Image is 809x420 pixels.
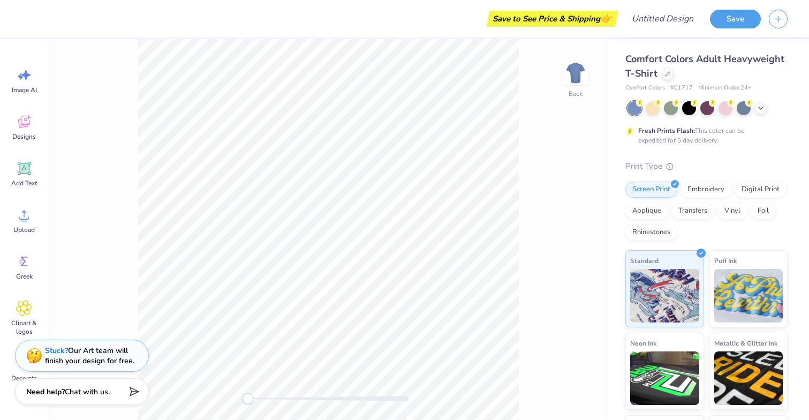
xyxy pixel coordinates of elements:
input: Untitled Design [623,8,702,29]
span: Comfort Colors [625,84,665,93]
div: Print Type [625,160,788,172]
div: Foil [751,203,776,219]
div: Rhinestones [625,224,677,241]
div: Applique [625,203,668,219]
span: Designs [12,132,36,141]
div: Embroidery [681,182,731,198]
div: Our Art team will finish your design for free. [45,346,134,366]
div: Accessibility label [243,393,253,404]
span: Comfort Colors Adult Heavyweight T-Shirt [625,52,784,80]
strong: Need help? [26,387,65,397]
span: Puff Ink [714,255,737,266]
div: This color can be expedited for 5 day delivery. [638,126,770,145]
span: Neon Ink [630,337,656,349]
span: Greek [16,272,33,281]
img: Standard [630,269,699,322]
span: Metallic & Glitter Ink [714,337,777,349]
span: Upload [13,226,35,234]
span: Minimum Order: 24 + [698,84,752,93]
div: Digital Print [735,182,787,198]
div: Screen Print [625,182,677,198]
span: Clipart & logos [6,319,42,336]
button: Save [710,10,761,28]
span: # C1717 [670,84,693,93]
strong: Stuck? [45,346,68,356]
img: Puff Ink [714,269,783,322]
img: Neon Ink [630,351,699,405]
strong: Fresh Prints Flash: [638,126,695,135]
span: Standard [630,255,659,266]
div: Vinyl [717,203,747,219]
span: Decorate [11,374,37,382]
div: Transfers [671,203,714,219]
span: Chat with us. [65,387,110,397]
img: Metallic & Glitter Ink [714,351,783,405]
div: Save to See Price & Shipping [489,11,615,27]
div: Back [569,89,583,99]
img: Back [565,62,586,84]
span: Image AI [12,86,37,94]
span: Add Text [11,179,37,187]
span: 👉 [600,12,612,25]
